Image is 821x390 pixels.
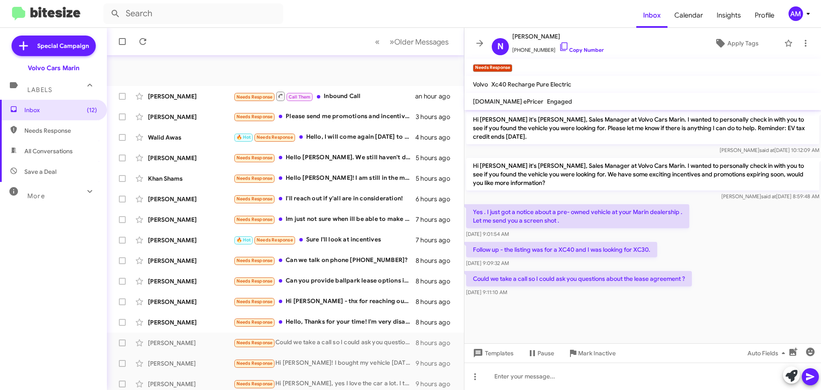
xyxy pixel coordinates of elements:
[148,359,233,368] div: [PERSON_NAME]
[103,3,283,24] input: Search
[148,133,233,142] div: Walid Awas
[547,98,572,105] span: Engaged
[720,147,819,153] span: [PERSON_NAME] [DATE] 10:12:09 AM
[236,340,273,345] span: Needs Response
[27,86,52,94] span: Labels
[236,278,273,284] span: Needs Response
[236,299,273,304] span: Needs Response
[12,36,96,56] a: Special Campaign
[148,195,233,203] div: [PERSON_NAME]
[497,40,504,54] span: N
[289,94,311,100] span: Call Them
[466,112,819,144] p: Hi [PERSON_NAME] it's [PERSON_NAME], Sales Manager at Volvo Cars Marin. I wanted to personally ch...
[24,126,97,135] span: Needs Response
[37,42,89,50] span: Special Campaign
[236,237,251,243] span: 🔥 Hot
[28,64,80,72] div: Volvo Cars Marin
[466,242,657,257] p: Follow up - the listing was for a XC40 and I was looking for XC30.
[415,92,457,101] div: an hour ago
[233,153,416,163] div: Hello [PERSON_NAME]. We still haven't decided yet, but we're most interested in a used XC90 or XC...
[464,345,520,361] button: Templates
[741,345,795,361] button: Auto Fields
[710,3,748,28] a: Insights
[370,33,385,51] button: Previous
[416,359,457,368] div: 9 hours ago
[466,271,692,286] p: Could we take a call so I could ask you questions about the lease agreement ?
[416,339,457,347] div: 8 hours ago
[233,379,416,389] div: Hi [PERSON_NAME], yes I love the car a lot. I think my only wish was that it was a plug in hybrid
[390,36,394,47] span: »
[559,47,604,53] a: Copy Number
[236,94,273,100] span: Needs Response
[236,134,251,140] span: 🔥 Hot
[233,297,416,307] div: Hi [PERSON_NAME] - thx for reaching out. The car were after isn't at [GEOGRAPHIC_DATA] unfortunat...
[236,176,273,181] span: Needs Response
[236,114,273,119] span: Needs Response
[148,113,233,121] div: [PERSON_NAME]
[233,214,416,224] div: Im just not sure when ill be able to make it over...
[747,345,789,361] span: Auto Fields
[236,319,273,325] span: Needs Response
[667,3,710,28] span: Calendar
[636,3,667,28] a: Inbox
[148,256,233,265] div: [PERSON_NAME]
[233,256,416,265] div: Can we talk on phone [PHONE_NUMBER]?
[520,345,561,361] button: Pause
[416,318,457,327] div: 8 hours ago
[233,173,416,183] div: Hello [PERSON_NAME]! I am still in the market, but I am not in a hurry to buy one now. Most proba...
[148,154,233,162] div: [PERSON_NAME]
[759,147,774,153] span: said at
[416,236,457,244] div: 7 hours ago
[236,196,273,202] span: Needs Response
[416,380,457,388] div: 9 hours ago
[692,36,780,51] button: Apply Tags
[416,256,457,265] div: 8 hours ago
[416,113,457,121] div: 3 hours ago
[466,204,689,228] p: Yes . I just got a notice about a pre- owned vehicle at your Marin dealership . Let me send you a...
[561,345,623,361] button: Mark Inactive
[416,277,457,286] div: 8 hours ago
[375,36,380,47] span: «
[236,258,273,263] span: Needs Response
[27,192,45,200] span: More
[233,112,416,122] div: Please send me promotions and incentives for EX40 Volvo (not black) electric cars. Thanks!
[148,298,233,306] div: [PERSON_NAME]
[24,106,97,114] span: Inbox
[416,154,457,162] div: 5 hours ago
[148,92,233,101] div: [PERSON_NAME]
[491,80,571,88] span: Xc40 Recharge Pure Electric
[233,338,416,348] div: Could we take a call so I could ask you questions about the lease agreement ?
[233,194,416,204] div: I'll reach out if y'all are in consideration!
[473,80,488,88] span: Volvo
[466,289,507,295] span: [DATE] 9:11:10 AM
[473,98,543,105] span: [DOMAIN_NAME] ePricer
[416,298,457,306] div: 8 hours ago
[466,260,509,266] span: [DATE] 9:09:32 AM
[721,193,819,199] span: [PERSON_NAME] [DATE] 8:59:48 AM
[416,195,457,203] div: 6 hours ago
[233,276,416,286] div: Can you provide ballpark lease options in terms of down payment and monthly?
[236,155,273,161] span: Needs Response
[148,236,233,244] div: [PERSON_NAME]
[236,360,273,366] span: Needs Response
[471,345,514,361] span: Templates
[394,37,449,47] span: Older Messages
[748,3,781,28] a: Profile
[781,6,812,21] button: AM
[512,42,604,54] span: [PHONE_NUMBER]
[761,193,776,199] span: said at
[416,174,457,183] div: 5 hours ago
[789,6,803,21] div: AM
[415,133,457,142] div: 4 hours ago
[370,33,454,51] nav: Page navigation example
[473,64,512,72] small: Needs Response
[148,174,233,183] div: Khan Shams
[236,381,273,387] span: Needs Response
[148,277,233,286] div: [PERSON_NAME]
[466,158,819,191] p: Hi [PERSON_NAME] it's [PERSON_NAME], Sales Manager at Volvo Cars Marin. I wanted to personally ch...
[148,339,233,347] div: [PERSON_NAME]
[512,31,604,42] span: [PERSON_NAME]
[257,237,293,243] span: Needs Response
